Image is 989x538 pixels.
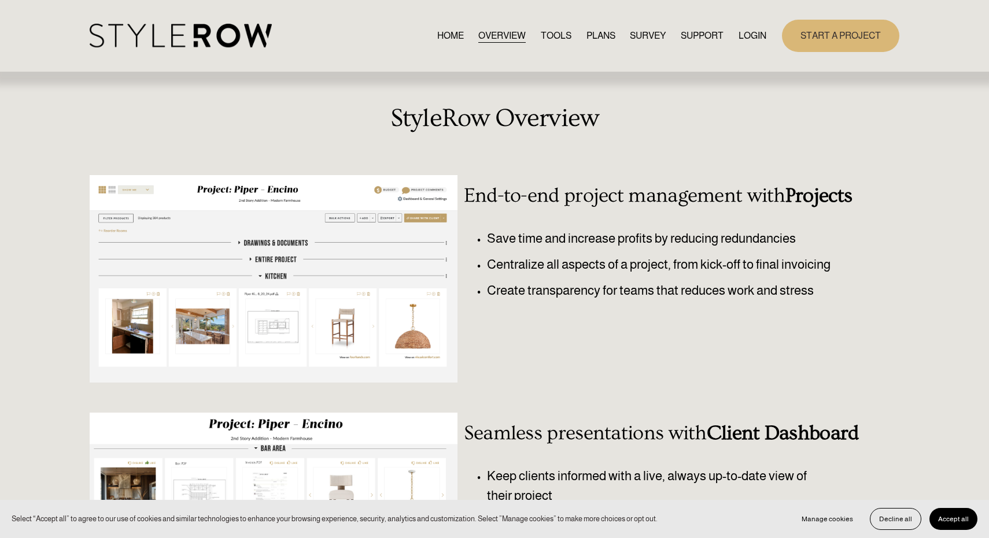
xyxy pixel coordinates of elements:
button: Decline all [870,508,921,530]
p: Select “Accept all” to agree to our use of cookies and similar technologies to enhance your brows... [12,513,658,524]
a: TOOLS [541,28,571,43]
button: Manage cookies [793,508,862,530]
span: SUPPORT [681,29,724,43]
h3: Seamless presentations with [464,422,865,445]
p: Save time and increase profits by reducing redundancies [487,229,865,248]
a: LOGIN [739,28,766,43]
a: OVERVIEW [478,28,526,43]
img: StyleRow [90,24,272,47]
a: SURVEY [630,28,666,43]
button: Accept all [929,508,977,530]
h3: End-to-end project management with [464,184,865,207]
a: PLANS [586,28,615,43]
span: Decline all [879,515,912,523]
p: Keep clients informed with a live, always up-to-date view of their project [487,466,832,505]
span: Manage cookies [802,515,853,523]
p: Create transparency for teams that reduces work and stress [487,281,865,300]
a: START A PROJECT [782,20,899,51]
strong: Client Dashboard [707,422,859,444]
p: Centralize all aspects of a project, from kick-off to final invoicing [487,255,865,274]
h2: StyleRow Overview [90,104,899,133]
span: Accept all [938,515,969,523]
a: folder dropdown [681,28,724,43]
a: HOME [437,28,464,43]
strong: Projects [785,184,852,207]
